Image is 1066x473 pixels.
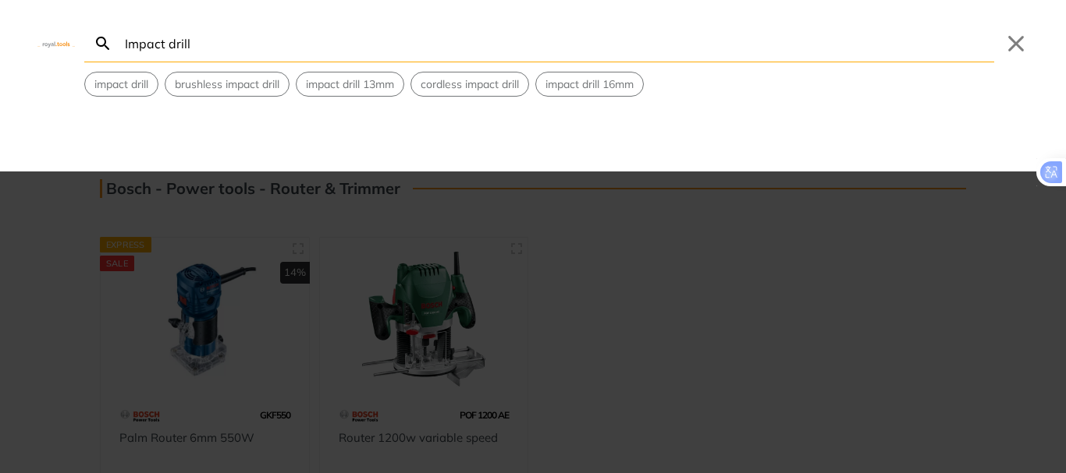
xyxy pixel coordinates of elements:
[411,72,528,96] button: Select suggestion: cordless impact drill
[421,76,519,93] span: cordless impact drill
[165,72,290,97] div: Suggestion: brushless impact drill
[1004,31,1029,56] button: Close
[545,76,634,93] span: impact drill 16mm
[165,72,289,96] button: Select suggestion: brushless impact drill
[37,40,75,47] img: Close
[122,25,994,62] input: Search…
[94,34,112,53] svg: Search
[536,72,643,96] button: Select suggestion: impact drill 16mm
[85,72,158,96] button: Select suggestion: impact drill
[297,72,403,96] button: Select suggestion: impact drill 13mm
[410,72,529,97] div: Suggestion: cordless impact drill
[84,72,158,97] div: Suggestion: impact drill
[94,76,148,93] span: impact drill
[175,76,279,93] span: brushless impact drill
[296,72,404,97] div: Suggestion: impact drill 13mm
[306,76,394,93] span: impact drill 13mm
[535,72,644,97] div: Suggestion: impact drill 16mm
